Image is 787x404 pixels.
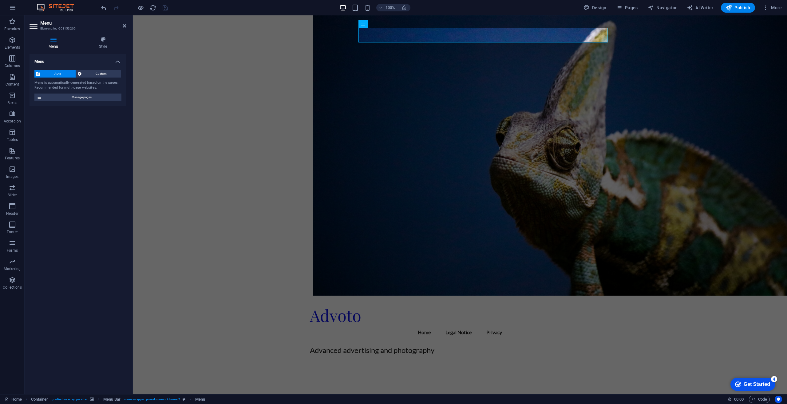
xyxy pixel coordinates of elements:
[4,119,21,124] p: Accordion
[401,5,407,10] i: On resize automatically adjust zoom level to fit chosen device.
[581,3,609,13] div: Design (Ctrl+Alt+Y)
[35,4,81,11] img: Editor Logo
[40,26,114,31] h3: Element #ed-903153205
[7,137,18,142] p: Tables
[5,45,20,50] p: Elements
[34,80,121,90] div: Menu is automatically generated based on the pages. Recommended for multi-page websites.
[4,26,20,31] p: Favorites
[30,54,126,65] h4: Menu
[581,3,609,13] button: Design
[44,94,120,101] span: Manage pages
[76,70,121,78] button: Custom
[8,193,17,198] p: Slider
[749,396,770,403] button: Code
[123,396,180,403] span: . menu-wrapper .preset-menu-v2-home-7
[45,1,52,7] div: 4
[648,5,677,11] span: Navigator
[80,36,126,49] h4: Style
[31,396,48,403] span: Click to select. Double-click to edit
[7,248,18,253] p: Forms
[645,3,679,13] button: Navigator
[752,396,767,403] span: Code
[100,4,107,11] i: Undo: Delete elements (Ctrl+Z)
[583,5,607,11] span: Design
[40,20,126,26] h2: Menu
[6,211,18,216] p: Header
[6,174,19,179] p: Images
[42,70,74,78] span: Auto
[6,82,19,87] p: Content
[376,4,398,11] button: 100%
[90,398,94,401] i: This element contains a background
[5,63,20,68] p: Columns
[684,3,716,13] button: AI Writer
[195,396,205,403] span: Click to select. Double-click to edit
[738,397,739,402] span: :
[3,285,22,290] p: Collections
[83,70,120,78] span: Custom
[100,4,107,11] button: undo
[721,3,755,13] button: Publish
[30,36,80,49] h4: Menu
[726,5,750,11] span: Publish
[5,156,20,161] p: Features
[183,398,185,401] i: This element is a customizable preset
[103,396,121,403] span: Click to select. Double-click to edit
[734,396,744,403] span: 00 00
[31,396,205,403] nav: breadcrumb
[760,3,784,13] button: More
[5,3,50,16] div: Get Started 4 items remaining, 20% complete
[728,396,744,403] h6: Session time
[616,5,638,11] span: Pages
[149,4,156,11] button: reload
[762,5,782,11] span: More
[50,396,88,403] span: . gradient-overlay .parallax
[775,396,782,403] button: Usercentrics
[386,4,395,11] h6: 100%
[137,4,144,11] button: Click here to leave preview mode and continue editing
[34,94,121,101] button: Manage pages
[687,5,714,11] span: AI Writer
[149,4,156,11] i: Reload page
[614,3,640,13] button: Pages
[18,7,45,12] div: Get Started
[5,396,22,403] a: Click to cancel selection. Double-click to open Pages
[4,266,21,271] p: Marketing
[34,70,76,78] button: Auto
[7,100,18,105] p: Boxes
[7,230,18,234] p: Footer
